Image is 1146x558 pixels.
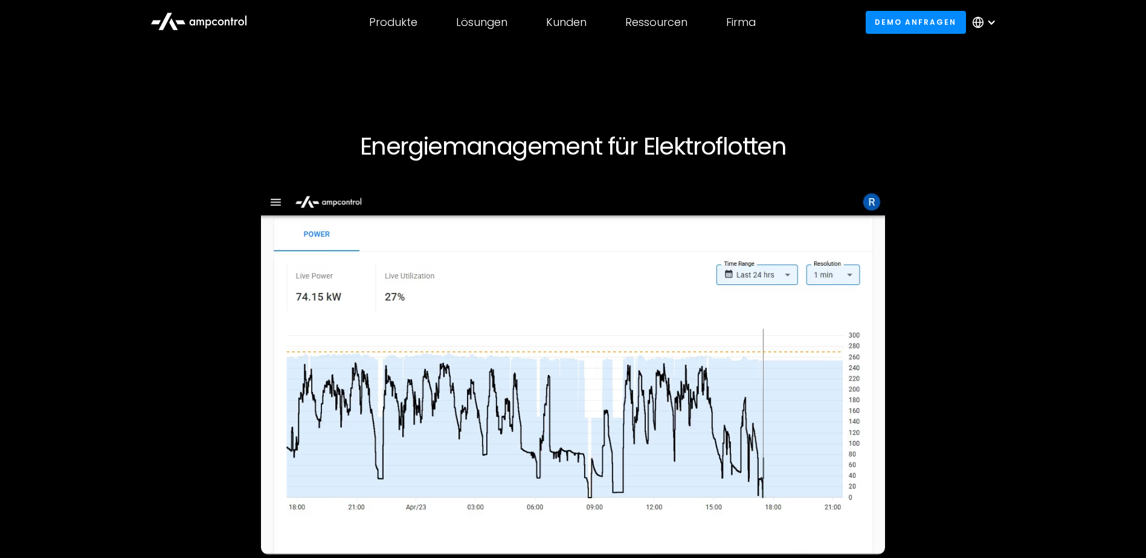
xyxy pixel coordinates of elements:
div: Kunden [546,16,587,29]
div: Lösungen [456,16,507,29]
div: Ressourcen [625,16,687,29]
div: Firma [726,16,756,29]
img: Ampcontrol Energy Management Software for Efficient EV optimization [261,190,886,554]
h1: Energiemanagement für Elektroflotten [206,132,941,161]
a: Demo anfragen [866,11,966,33]
div: Produkte [369,16,417,29]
